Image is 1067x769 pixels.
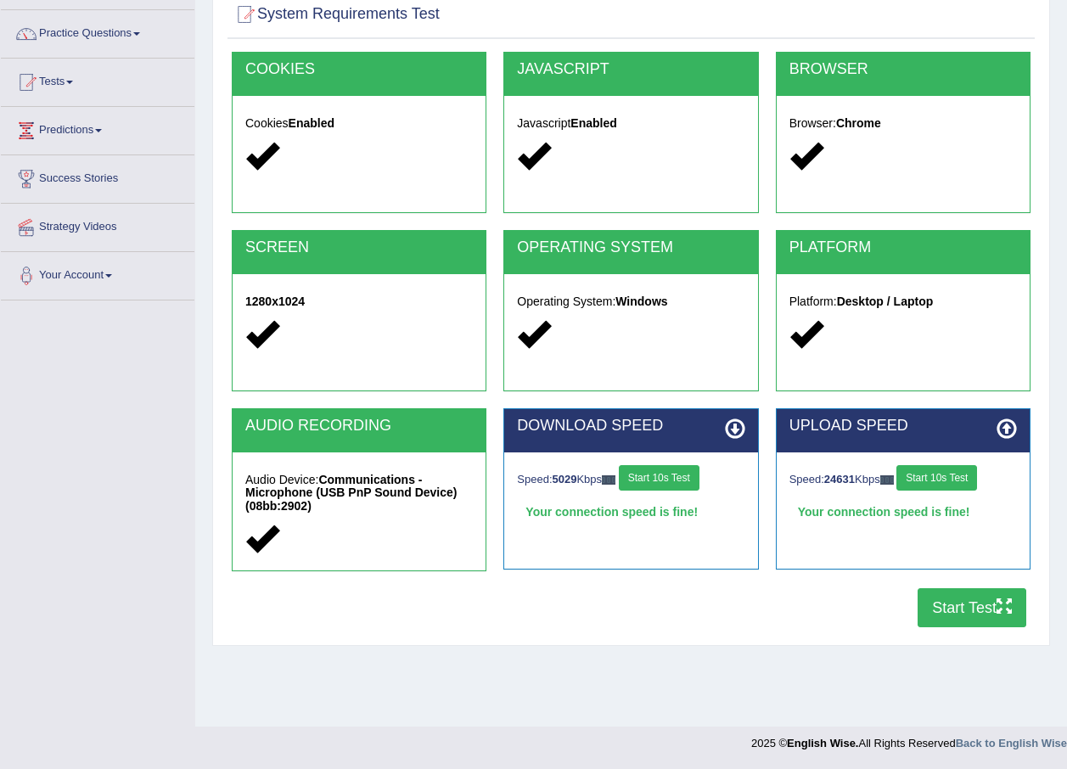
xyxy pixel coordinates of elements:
img: ajax-loader-fb-connection.gif [602,475,615,485]
strong: Chrome [836,116,881,130]
h2: COOKIES [245,61,473,78]
strong: Enabled [289,116,334,130]
a: Your Account [1,252,194,295]
h5: Operating System: [517,295,744,308]
h5: Audio Device: [245,474,473,513]
strong: 24631 [824,473,855,486]
div: Your connection speed is fine! [517,499,744,525]
img: ajax-loader-fb-connection.gif [880,475,894,485]
h2: JAVASCRIPT [517,61,744,78]
div: Your connection speed is fine! [789,499,1017,525]
h2: System Requirements Test [232,2,440,27]
h2: PLATFORM [789,239,1017,256]
strong: 5029 [553,473,577,486]
strong: 1280x1024 [245,295,305,308]
h5: Platform: [789,295,1017,308]
a: Success Stories [1,155,194,198]
h5: Browser: [789,117,1017,130]
h2: AUDIO RECORDING [245,418,473,435]
a: Predictions [1,107,194,149]
button: Start Test [918,588,1026,627]
button: Start 10s Test [896,465,977,491]
strong: Desktop / Laptop [837,295,934,308]
a: Strategy Videos [1,204,194,246]
h2: OPERATING SYSTEM [517,239,744,256]
strong: English Wise. [787,737,858,749]
h5: Cookies [245,117,473,130]
div: 2025 © All Rights Reserved [751,727,1067,751]
h2: UPLOAD SPEED [789,418,1017,435]
div: Speed: Kbps [789,465,1017,495]
h2: BROWSER [789,61,1017,78]
a: Back to English Wise [956,737,1067,749]
h2: DOWNLOAD SPEED [517,418,744,435]
div: Speed: Kbps [517,465,744,495]
strong: Enabled [570,116,616,130]
h5: Javascript [517,117,744,130]
strong: Communications - Microphone (USB PnP Sound Device) (08bb:2902) [245,473,457,513]
h2: SCREEN [245,239,473,256]
strong: Windows [615,295,667,308]
button: Start 10s Test [619,465,699,491]
a: Practice Questions [1,10,194,53]
a: Tests [1,59,194,101]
